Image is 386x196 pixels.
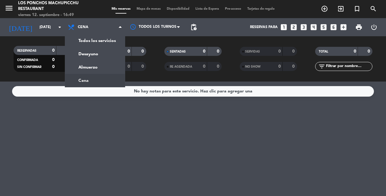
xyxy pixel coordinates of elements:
a: Todos los servicios [65,34,125,47]
strong: 0 [203,49,205,53]
strong: 0 [278,64,281,69]
i: add_box [340,23,347,31]
span: SIN CONFIRMAR [17,66,41,69]
span: SENTADAS [170,50,186,53]
i: filter_list [318,63,325,70]
strong: 0 [52,65,55,69]
span: Mapa de mesas [134,7,164,11]
strong: 0 [203,64,205,69]
span: Pre-acceso [222,7,244,11]
a: Almuerzo [65,61,125,74]
i: looks_3 [300,23,308,31]
strong: 0 [128,64,130,69]
span: Lista de Espera [192,7,222,11]
span: SERVIDAS [245,50,260,53]
span: Disponibilidad [164,7,192,11]
span: NO SHOW [245,65,261,68]
span: Mis reservas [109,7,134,11]
i: menu [5,4,14,13]
i: turned_in_not [353,5,361,12]
strong: 0 [368,49,371,53]
span: print [355,24,362,31]
i: looks_one [280,23,288,31]
strong: 0 [292,64,296,69]
span: CONFIRMADA [17,59,38,62]
span: TOTAL [319,50,328,53]
strong: 0 [278,49,281,53]
span: RESERVADAS [17,49,36,52]
i: search [370,5,377,12]
span: Tarjetas de regalo [244,7,278,11]
strong: 0 [217,49,220,53]
span: Cena [78,25,88,29]
strong: 0 [128,49,130,53]
div: No hay notas para este servicio. Haz clic para agregar una [134,88,252,95]
span: RE AGENDADA [170,65,192,68]
a: Desayuno [65,47,125,61]
a: Cena [65,74,125,87]
strong: 0 [354,49,356,53]
i: looks_two [290,23,298,31]
div: Los Ponchos Machupicchu Restaurant [18,0,92,12]
button: menu [5,4,14,15]
strong: 0 [52,58,55,62]
strong: 0 [141,64,145,69]
i: [DATE] [5,21,36,34]
span: Reservas para [250,25,278,29]
div: viernes 12. septiembre - 16:49 [18,12,92,18]
i: looks_6 [330,23,337,31]
i: exit_to_app [337,5,344,12]
i: arrow_drop_down [56,24,63,31]
i: looks_5 [320,23,327,31]
strong: 0 [217,64,220,69]
strong: 0 [292,49,296,53]
i: add_circle_outline [321,5,328,12]
div: LOG OUT [366,18,381,36]
input: Filtrar por nombre... [325,63,372,70]
i: looks_4 [310,23,318,31]
strong: 0 [52,48,55,53]
strong: 0 [141,49,145,53]
span: pending_actions [190,24,197,31]
i: power_settings_new [370,24,378,31]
